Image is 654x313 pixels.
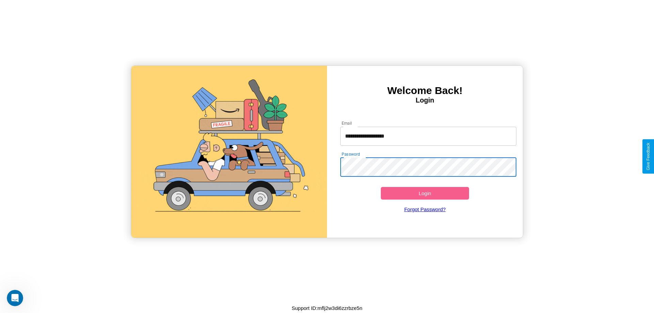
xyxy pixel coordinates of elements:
a: Forgot Password? [337,200,513,219]
p: Support ID: mflj2w3di6zzrbze5n [292,303,362,313]
div: Give Feedback [646,143,651,170]
button: Login [381,187,469,200]
h4: Login [327,96,523,104]
img: gif [131,66,327,238]
label: Email [342,120,352,126]
iframe: Intercom live chat [7,290,23,306]
h3: Welcome Back! [327,85,523,96]
label: Password [342,151,360,157]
